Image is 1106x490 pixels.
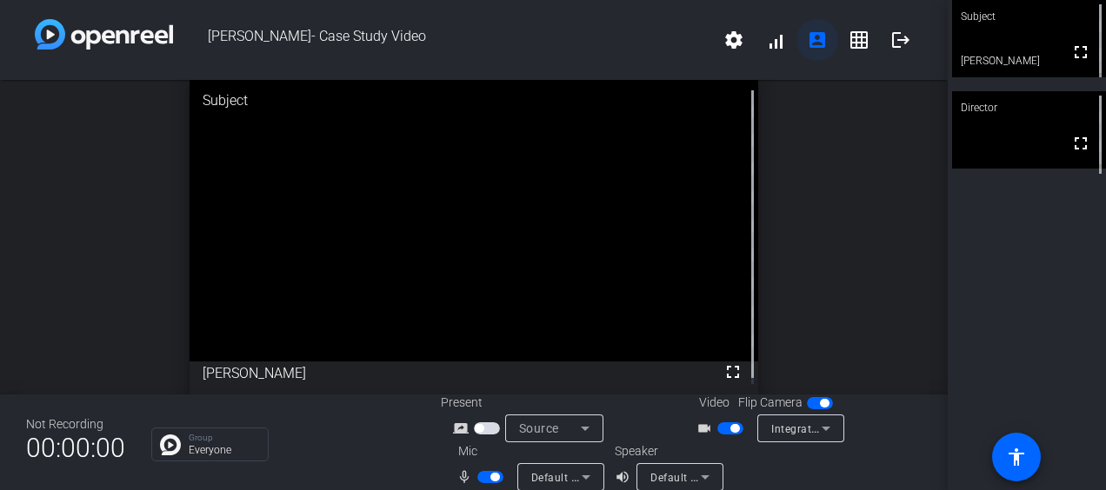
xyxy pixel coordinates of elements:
img: Chat Icon [160,434,181,455]
img: white-gradient.svg [35,19,173,50]
mat-icon: settings [723,30,744,50]
span: Integrated Webcam (0c45:674c) [771,421,936,435]
span: Default - Microphone Array (Realtek(R) Audio) [531,470,763,484]
mat-icon: mic_none [456,467,477,487]
div: Not Recording [26,415,125,434]
mat-icon: fullscreen [723,361,743,382]
mat-icon: fullscreen [1070,42,1091,63]
mat-icon: screen_share_outline [453,418,474,439]
span: [PERSON_NAME]- Case Study Video [173,19,713,61]
div: Speaker [615,442,719,460]
p: Group [189,434,259,442]
mat-icon: account_box [807,30,828,50]
button: signal_cellular_alt [755,19,796,61]
mat-icon: logout [890,30,911,50]
span: 00:00:00 [26,427,125,469]
mat-icon: fullscreen [1070,133,1091,154]
mat-icon: videocam_outline [696,418,717,439]
div: Mic [441,442,615,460]
span: Flip Camera [738,394,803,412]
mat-icon: grid_on [849,30,869,50]
span: Source [519,421,559,435]
p: Everyone [189,445,259,455]
span: Default - Speakers (Realtek(R) Audio) [650,470,838,484]
mat-icon: volume_up [615,467,636,487]
span: Video [699,394,730,412]
mat-icon: accessibility [1006,447,1027,467]
div: Director [952,91,1106,124]
div: Present [441,394,615,412]
div: Subject [190,77,758,124]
